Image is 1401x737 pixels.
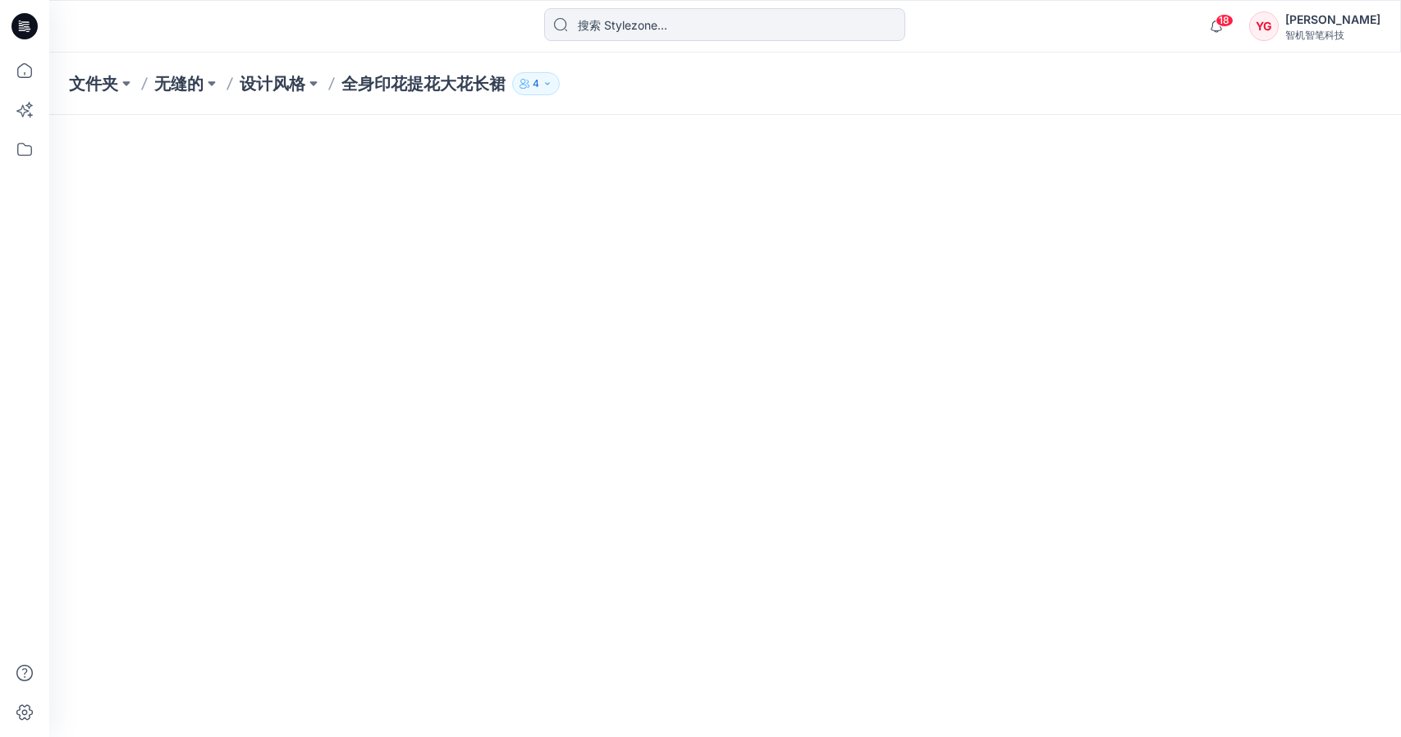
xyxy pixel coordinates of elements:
[341,74,506,94] font: 全身印花提花大花长裙
[240,72,305,95] a: 设计风格
[154,72,204,95] a: 无缝的
[1285,29,1344,41] font: 智机智笔科技
[1219,14,1229,26] font: 18
[49,115,1401,737] iframe: 编辑风格
[544,8,905,41] input: 搜索 Stylezone...
[69,72,118,95] a: 文件夹
[1285,12,1380,26] font: [PERSON_NAME]
[69,74,118,94] font: 文件夹
[240,74,305,94] font: 设计风格
[533,77,539,89] font: 4
[154,74,204,94] font: 无缝的
[1256,19,1272,33] font: YG
[512,72,560,95] button: 4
